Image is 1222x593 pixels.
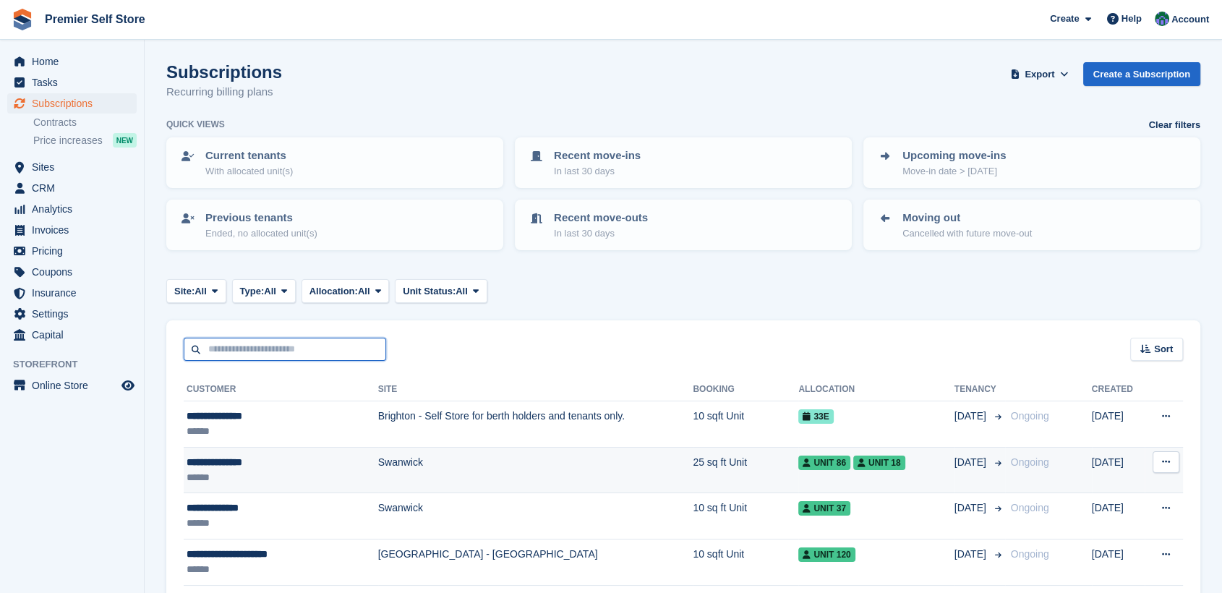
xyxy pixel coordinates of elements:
[32,241,119,261] span: Pricing
[32,72,119,93] span: Tasks
[516,139,850,187] a: Recent move-ins In last 30 days
[378,447,693,493] td: Swanwick
[902,164,1006,179] p: Move-in date > [DATE]
[32,51,119,72] span: Home
[7,375,137,396] a: menu
[113,133,137,148] div: NEW
[798,409,833,424] span: 33E
[902,148,1006,164] p: Upcoming move-ins
[32,220,119,240] span: Invoices
[240,284,265,299] span: Type:
[168,139,502,187] a: Current tenants With allocated unit(s)
[7,93,137,114] a: menu
[1092,493,1145,539] td: [DATE]
[32,262,119,282] span: Coupons
[232,279,296,303] button: Type: All
[7,72,137,93] a: menu
[7,325,137,345] a: menu
[798,378,954,401] th: Allocation
[7,51,137,72] a: menu
[166,62,282,82] h1: Subscriptions
[205,148,293,164] p: Current tenants
[309,284,358,299] span: Allocation:
[32,304,119,324] span: Settings
[166,84,282,101] p: Recurring billing plans
[264,284,276,299] span: All
[1011,502,1049,513] span: Ongoing
[1171,12,1209,27] span: Account
[32,375,119,396] span: Online Store
[693,401,798,448] td: 10 sqft Unit
[1008,62,1072,86] button: Export
[1025,67,1054,82] span: Export
[1092,447,1145,493] td: [DATE]
[1148,118,1200,132] a: Clear filters
[853,456,905,470] span: Unit 18
[7,220,137,240] a: menu
[516,201,850,249] a: Recent move-outs In last 30 days
[195,284,207,299] span: All
[554,148,641,164] p: Recent move-ins
[168,201,502,249] a: Previous tenants Ended, no allocated unit(s)
[1011,410,1049,422] span: Ongoing
[693,447,798,493] td: 25 sq ft Unit
[7,199,137,219] a: menu
[39,7,151,31] a: Premier Self Store
[33,134,103,148] span: Price increases
[378,378,693,401] th: Site
[693,378,798,401] th: Booking
[954,455,989,470] span: [DATE]
[32,93,119,114] span: Subscriptions
[865,201,1199,249] a: Moving out Cancelled with future move-out
[33,132,137,148] a: Price increases NEW
[798,547,855,562] span: Unit 120
[403,284,456,299] span: Unit Status:
[954,547,989,562] span: [DATE]
[865,139,1199,187] a: Upcoming move-ins Move-in date > [DATE]
[184,378,378,401] th: Customer
[693,493,798,539] td: 10 sq ft Unit
[1011,456,1049,468] span: Ongoing
[32,283,119,303] span: Insurance
[378,539,693,585] td: [GEOGRAPHIC_DATA] - [GEOGRAPHIC_DATA]
[32,178,119,198] span: CRM
[119,377,137,394] a: Preview store
[358,284,370,299] span: All
[7,283,137,303] a: menu
[7,178,137,198] a: menu
[7,262,137,282] a: menu
[954,500,989,516] span: [DATE]
[32,325,119,345] span: Capital
[1155,12,1169,26] img: Jo Granger
[554,164,641,179] p: In last 30 days
[32,157,119,177] span: Sites
[205,226,317,241] p: Ended, no allocated unit(s)
[7,157,137,177] a: menu
[798,456,850,470] span: Unit 86
[205,164,293,179] p: With allocated unit(s)
[456,284,468,299] span: All
[32,199,119,219] span: Analytics
[174,284,195,299] span: Site:
[166,118,225,131] h6: Quick views
[954,378,1005,401] th: Tenancy
[954,409,989,424] span: [DATE]
[554,210,648,226] p: Recent move-outs
[1083,62,1200,86] a: Create a Subscription
[1092,539,1145,585] td: [DATE]
[798,501,850,516] span: Unit 37
[302,279,390,303] button: Allocation: All
[693,539,798,585] td: 10 sqft Unit
[1011,548,1049,560] span: Ongoing
[1050,12,1079,26] span: Create
[7,304,137,324] a: menu
[1154,342,1173,357] span: Sort
[378,401,693,448] td: Brighton - Self Store for berth holders and tenants only.
[554,226,648,241] p: In last 30 days
[7,241,137,261] a: menu
[902,210,1032,226] p: Moving out
[1121,12,1142,26] span: Help
[13,357,144,372] span: Storefront
[395,279,487,303] button: Unit Status: All
[166,279,226,303] button: Site: All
